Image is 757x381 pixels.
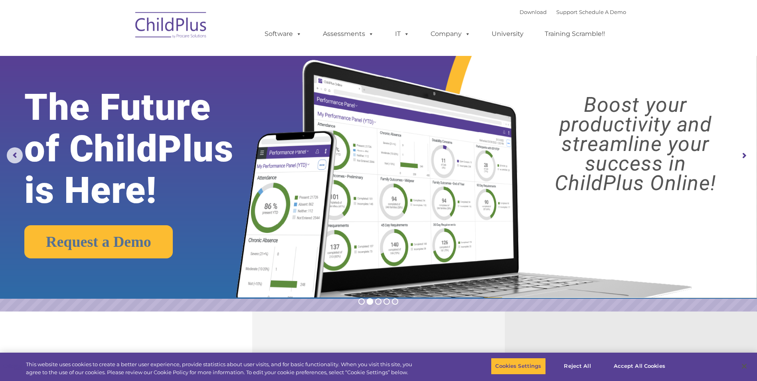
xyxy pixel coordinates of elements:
[24,87,266,211] rs-layer: The Future of ChildPlus is Here!
[423,26,478,42] a: Company
[111,85,145,91] span: Phone number
[491,358,546,375] button: Cookies Settings
[257,26,310,42] a: Software
[553,358,603,375] button: Reject All
[131,6,211,46] img: ChildPlus by Procare Solutions
[111,53,135,59] span: Last name
[537,26,613,42] a: Training Scramble!!
[556,9,577,15] a: Support
[520,9,547,15] a: Download
[26,361,416,376] div: This website uses cookies to create a better user experience, provide statistics about user visit...
[387,26,417,42] a: IT
[523,95,748,193] rs-layer: Boost your productivity and streamline your success in ChildPlus Online!
[24,225,173,258] a: Request a Demo
[484,26,532,42] a: University
[735,357,753,375] button: Close
[609,358,670,375] button: Accept All Cookies
[315,26,382,42] a: Assessments
[520,9,626,15] font: |
[579,9,626,15] a: Schedule A Demo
